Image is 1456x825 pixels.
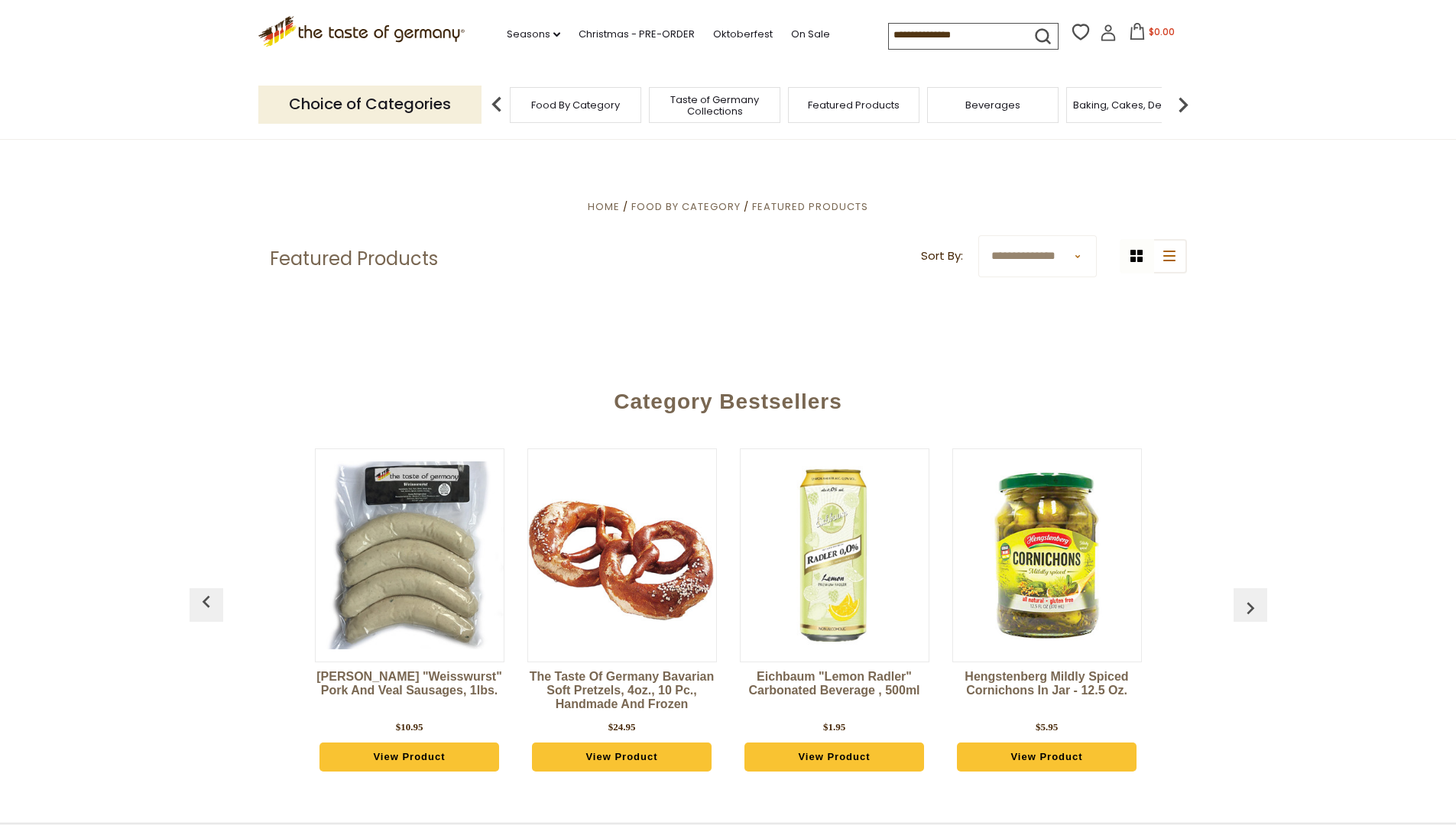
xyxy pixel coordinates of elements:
a: [PERSON_NAME] "Weisswurst" Pork and Veal Sausages, 1lbs. [315,670,504,716]
a: Hengstenberg Mildly Spiced Cornichons in Jar - 12.5 oz. [952,670,1142,716]
div: $1.95 [823,720,845,735]
img: The Taste of Germany Bavarian Soft Pretzels, 4oz., 10 pc., handmade and frozen [528,461,716,649]
a: Baking, Cakes, Desserts [1073,99,1192,111]
img: Hengstenberg Mildly Spiced Cornichons in Jar - 12.5 oz. [953,461,1141,649]
img: next arrow [1168,89,1198,120]
a: The Taste of Germany Bavarian Soft Pretzels, 4oz., 10 pc., handmade and frozen [527,670,717,716]
label: Sort By: [921,247,963,266]
a: View Product [744,742,925,772]
button: $0.00 [1120,23,1185,46]
div: $24.95 [608,720,636,735]
img: previous arrow [1238,596,1263,620]
span: $0.00 [1149,25,1175,38]
a: Featured Products [752,199,868,214]
a: Featured Products [808,99,900,111]
a: View Product [957,742,1137,772]
h1: Featured Products [270,247,438,270]
a: On Sale [791,26,830,43]
img: previous arrow [482,89,512,120]
a: Taste of Germany Collections [653,94,776,117]
img: Binkert's [316,461,504,649]
div: Category Bestsellers [197,367,1260,429]
p: Choice of Categories [258,86,482,123]
a: Seasons [507,26,560,43]
div: $10.95 [396,720,423,735]
a: Home [588,199,620,214]
div: $5.95 [1036,720,1058,735]
a: Eichbaum "Lemon Radler" Carbonated Beverage , 500ml [740,670,929,716]
a: View Product [532,742,712,772]
img: previous arrow [194,590,219,614]
a: Christmas - PRE-ORDER [579,26,695,43]
a: Oktoberfest [713,26,773,43]
a: Food By Category [631,199,741,214]
a: Beverages [965,99,1020,111]
img: Eichbaum [741,461,929,649]
a: Food By Category [531,99,620,111]
a: View Product [319,742,500,772]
